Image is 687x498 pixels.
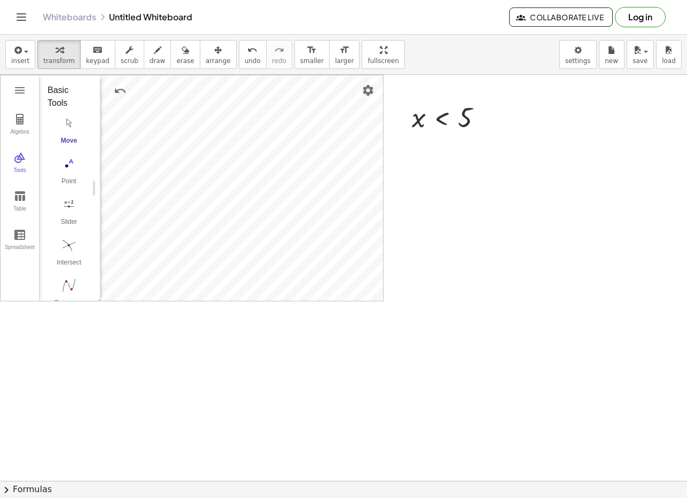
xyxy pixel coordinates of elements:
img: Main Menu [13,84,26,97]
button: Collaborate Live [509,7,613,27]
button: Move. Drag or select object [48,114,90,152]
div: Move [48,137,90,152]
i: format_size [307,44,317,57]
button: fullscreen [362,40,404,69]
div: Spreadsheet [3,244,37,259]
span: undo [245,57,261,65]
button: new [599,40,624,69]
div: Basic Tools [48,84,83,110]
span: keypad [86,57,110,65]
span: settings [565,57,591,65]
button: save [627,40,654,69]
button: keyboardkeypad [80,40,115,69]
button: load [656,40,682,69]
span: Collaborate Live [518,12,604,22]
div: Slider [48,218,90,233]
span: save [633,57,647,65]
button: Intersect. Select intersection or two objects successively [48,236,90,274]
span: draw [150,57,166,65]
button: Toggle navigation [13,9,30,26]
canvas: Graphics View 1 [100,75,383,301]
div: Table [3,206,37,221]
span: fullscreen [368,57,399,65]
div: Tools [3,167,37,182]
div: Intersect [48,259,90,274]
div: Extremum [48,299,90,314]
span: scrub [121,57,138,65]
button: format_sizelarger [329,40,360,69]
button: insert [5,40,35,69]
i: format_size [339,44,349,57]
div: Algebra [3,129,37,144]
i: redo [274,44,284,57]
button: settings [559,40,597,69]
div: Point [48,177,90,192]
button: scrub [115,40,144,69]
button: Point. Select position or line, function, or curve [48,154,90,193]
span: transform [43,57,75,65]
span: arrange [206,57,231,65]
i: undo [247,44,257,57]
button: draw [144,40,171,69]
button: Extremum. Select a function [48,276,90,315]
button: erase [170,40,200,69]
button: arrange [200,40,237,69]
button: Settings [358,81,378,100]
span: redo [272,57,286,65]
span: load [662,57,676,65]
span: erase [176,57,194,65]
span: smaller [300,57,324,65]
button: transform [37,40,81,69]
span: new [605,57,618,65]
span: insert [11,57,29,65]
button: format_sizesmaller [294,40,330,69]
button: Slider. Select position [48,195,90,234]
button: Undo [111,81,130,100]
a: Whiteboards [43,12,96,22]
span: larger [335,57,354,65]
button: undoundo [239,40,267,69]
i: keyboard [92,44,103,57]
button: redoredo [266,40,292,69]
button: Log in [615,7,666,27]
